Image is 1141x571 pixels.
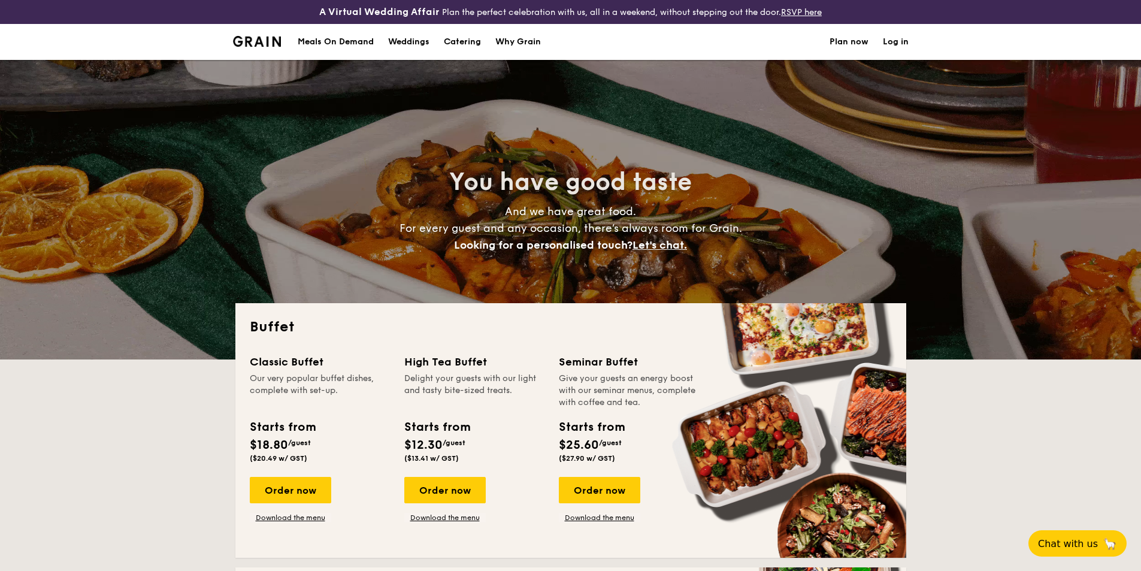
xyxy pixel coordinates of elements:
span: $18.80 [250,438,288,452]
a: Log in [883,24,909,60]
a: Download the menu [250,513,331,522]
div: Starts from [250,418,315,436]
div: Plan the perfect celebration with us, all in a weekend, without stepping out the door. [226,5,916,19]
h4: A Virtual Wedding Affair [319,5,440,19]
a: Download the menu [559,513,640,522]
span: ($13.41 w/ GST) [404,454,459,463]
span: /guest [443,439,465,447]
span: Looking for a personalised touch? [454,238,632,252]
span: /guest [288,439,311,447]
span: /guest [599,439,622,447]
a: Download the menu [404,513,486,522]
h1: Catering [444,24,481,60]
a: Why Grain [488,24,548,60]
a: Plan now [830,24,868,60]
span: ($27.90 w/ GST) [559,454,615,463]
span: You have good taste [449,168,692,197]
h2: Buffet [250,318,892,337]
div: Our very popular buffet dishes, complete with set-up. [250,373,390,409]
div: Weddings [388,24,429,60]
img: Grain [233,36,282,47]
span: Let's chat. [632,238,687,252]
span: $25.60 [559,438,599,452]
div: Order now [559,477,640,503]
span: ($20.49 w/ GST) [250,454,307,463]
div: Order now [250,477,331,503]
span: $12.30 [404,438,443,452]
div: Meals On Demand [298,24,374,60]
span: 🦙 [1103,537,1117,551]
div: High Tea Buffet [404,354,544,370]
div: Order now [404,477,486,503]
a: Catering [437,24,488,60]
span: And we have great food. For every guest and any occasion, there’s always room for Grain. [399,205,742,252]
a: Logotype [233,36,282,47]
a: RSVP here [781,7,822,17]
a: Weddings [381,24,437,60]
div: Give your guests an energy boost with our seminar menus, complete with coffee and tea. [559,373,699,409]
div: Seminar Buffet [559,354,699,370]
div: Why Grain [495,24,541,60]
div: Classic Buffet [250,354,390,370]
a: Meals On Demand [290,24,381,60]
div: Starts from [559,418,624,436]
div: Delight your guests with our light and tasty bite-sized treats. [404,373,544,409]
div: Starts from [404,418,470,436]
button: Chat with us🦙 [1028,530,1127,557]
span: Chat with us [1038,538,1098,549]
